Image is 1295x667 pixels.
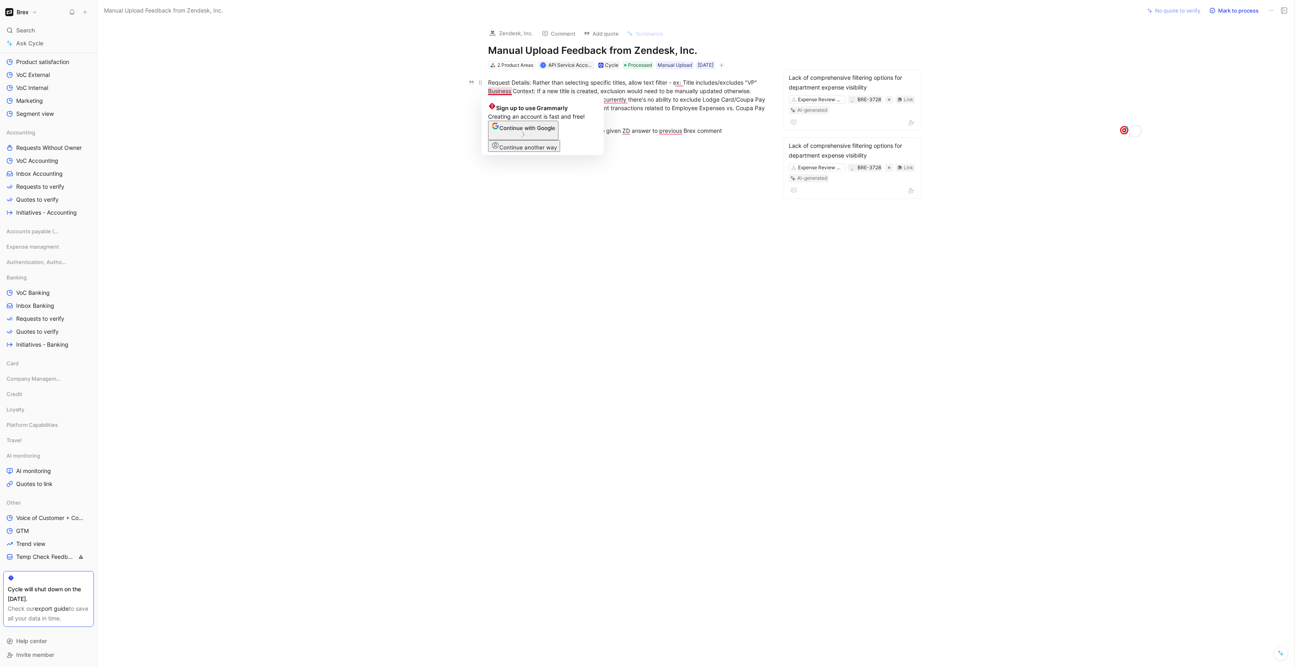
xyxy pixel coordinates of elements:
a: Initiatives - Banking [3,339,94,351]
span: AI monitoring [6,452,40,460]
div: Expense Review & Approval [798,96,843,104]
div: Request Details: Rather than selecting specific titles, allow text filter - ex: Title includes/ex... [488,78,768,121]
span: Initiatives - Banking [16,341,68,349]
div: Processed [622,61,654,69]
span: Temp Check Feedback Updates [16,553,75,561]
div: Accounting [3,126,94,139]
button: BrexBrex [3,6,39,18]
a: Quotes to verify [3,194,94,206]
div: Credit [3,388,94,403]
a: VoC Accounting [3,155,94,167]
div: To enrich screen reader interactions, please activate Accessibility in Grammarly extension settings [115,69,1142,144]
div: Invite member [3,649,94,661]
span: Inbox Accounting [16,170,63,178]
div: AI-generated [797,106,827,114]
a: Requests to verify [3,313,94,325]
span: Quotes to link [16,480,53,488]
span: Requests to verify [16,183,64,191]
a: VoC Internal [3,82,94,94]
a: Requests to verify [3,181,94,193]
span: Ask Cycle [16,38,43,48]
a: AI monitoring [3,465,94,477]
a: GTM [3,525,94,537]
span: VoC External [16,71,50,79]
span: Travel [6,436,21,444]
span: GTM [16,527,29,535]
button: Comment [538,28,579,39]
div: Other [3,497,94,509]
div: Link [904,96,913,104]
span: Trend view [16,540,45,548]
span: Product satisfaction [16,58,69,66]
button: Add quote [580,28,622,39]
div: AI monitoringAI monitoringQuotes to link [3,450,94,490]
button: Summarize [623,28,667,39]
div: Brex Comments: Still pending a deeper dive given ZD answer to previous Brex comment [488,126,768,135]
div: Banking [3,271,94,283]
div: Company Management [3,373,94,385]
div: BankingVoC BankingInbox BankingRequests to verifyQuotes to verifyInitiatives - Banking [3,271,94,351]
div: Loyalty [3,403,94,416]
div: Search [3,24,94,36]
div: Manual Upload [658,61,692,69]
span: Manual Upload Feedback from Zendesk, Inc. [104,6,223,15]
div: [DATE] [698,61,713,69]
a: Voice of Customer + Commercial NRR Feedback [3,512,94,524]
a: VoC Banking [3,287,94,299]
div: Travel [3,434,94,449]
div: 💡 [849,97,855,102]
span: Other [6,499,21,507]
div: Platform Capabilities [3,419,94,433]
div: Authentication, Authorization & Auditing [3,256,94,271]
h1: Manual Upload Feedback from Zendesk, Inc. [488,44,768,57]
a: Marketing [3,95,94,107]
div: Loyalty [3,403,94,418]
div: OtherVoice of Customer + Commercial NRR FeedbackGTMTrend viewTemp Check Feedback Updates [3,497,94,563]
div: Card [3,357,94,369]
div: Card [3,357,94,372]
span: Voice of Customer + Commercial NRR Feedback [16,514,86,522]
a: Segment view [3,108,94,120]
a: Initiatives - Accounting [3,207,94,219]
div: AI monitoring [3,450,94,462]
span: Credit [6,390,22,398]
span: VoC Accounting [16,157,58,165]
div: Credit [3,388,94,400]
span: Requests Without Owner [16,144,82,152]
div: Cycle [605,61,618,69]
span: Marketing [16,97,43,105]
img: 💡 [850,166,855,170]
span: Summarize [636,30,663,37]
span: VoC Internal [16,84,48,92]
div: Accounts payable (AP) [3,225,94,240]
span: Card [6,359,19,367]
span: Processed [628,61,652,69]
div: Expense managment [3,241,94,255]
button: logoZendesk, Inc. [485,27,537,39]
span: API Service Account [548,62,595,68]
div: Company Management [3,373,94,387]
span: Authentication, Authorization & Auditing [6,258,67,266]
div: Expense Review & Approval [798,164,843,172]
button: No quote to verify [1144,5,1204,16]
a: Inbox Accounting [3,168,94,180]
div: Travel [3,434,94,446]
span: Banking [6,273,27,281]
span: Initiatives - Accounting [16,209,77,217]
a: Product satisfaction [3,56,94,68]
a: Trend view [3,538,94,550]
span: AI monitoring [16,467,51,475]
div: AccountingRequests Without OwnerVoC AccountingInbox AccountingRequests to verifyQuotes to verifyI... [3,126,94,219]
div: Accounts payable (AP) [3,225,94,237]
button: 💡 [849,165,855,170]
div: Help center [3,635,94,647]
a: Quotes to verify [3,326,94,338]
span: Loyalty [6,405,24,413]
span: Help center [16,637,47,644]
span: Company Management [6,375,61,383]
div: BRE-3728 [858,164,881,172]
span: Platform Capabilities [6,421,58,429]
span: Segment view [16,110,54,118]
img: Brex [5,8,13,16]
